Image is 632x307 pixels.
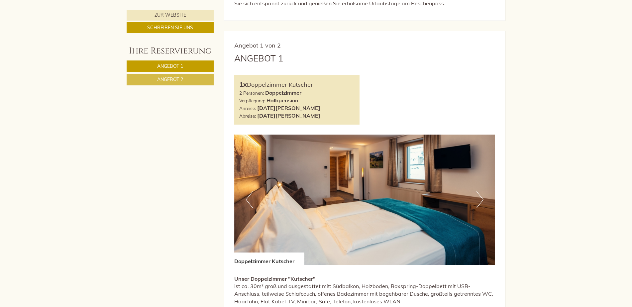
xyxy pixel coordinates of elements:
div: Ihre Reservierung [127,45,214,57]
small: 2 Personen: [239,90,264,96]
span: Angebot 1 [157,63,183,69]
div: Doppelzimmer Kutscher [234,253,304,265]
button: Previous [246,191,253,208]
button: Next [476,191,483,208]
span: Angebot 2 [157,76,183,82]
b: 1x [239,80,247,88]
a: Zur Website [127,10,214,21]
span: Angebot 1 von 2 [234,42,281,49]
b: [DATE][PERSON_NAME] [257,105,320,111]
b: [DATE][PERSON_NAME] [257,112,320,119]
img: image [234,135,495,265]
small: Anreise: [239,105,256,111]
div: Doppelzimmer Kutscher [239,80,355,89]
strong: Unser Doppelzimmer "Kutscher" [234,275,315,282]
div: Angebot 1 [234,52,283,64]
b: Halbpension [266,97,298,104]
p: ist ca. 30m² groß und ausgestattet mit: Südbalkon, Holzboden, Boxspring-Doppelbett mit USB-Anschl... [234,275,495,305]
b: Doppelzimmer [265,89,301,96]
small: Verpflegung: [239,98,265,103]
a: Schreiben Sie uns [127,22,214,33]
small: Abreise: [239,113,256,119]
